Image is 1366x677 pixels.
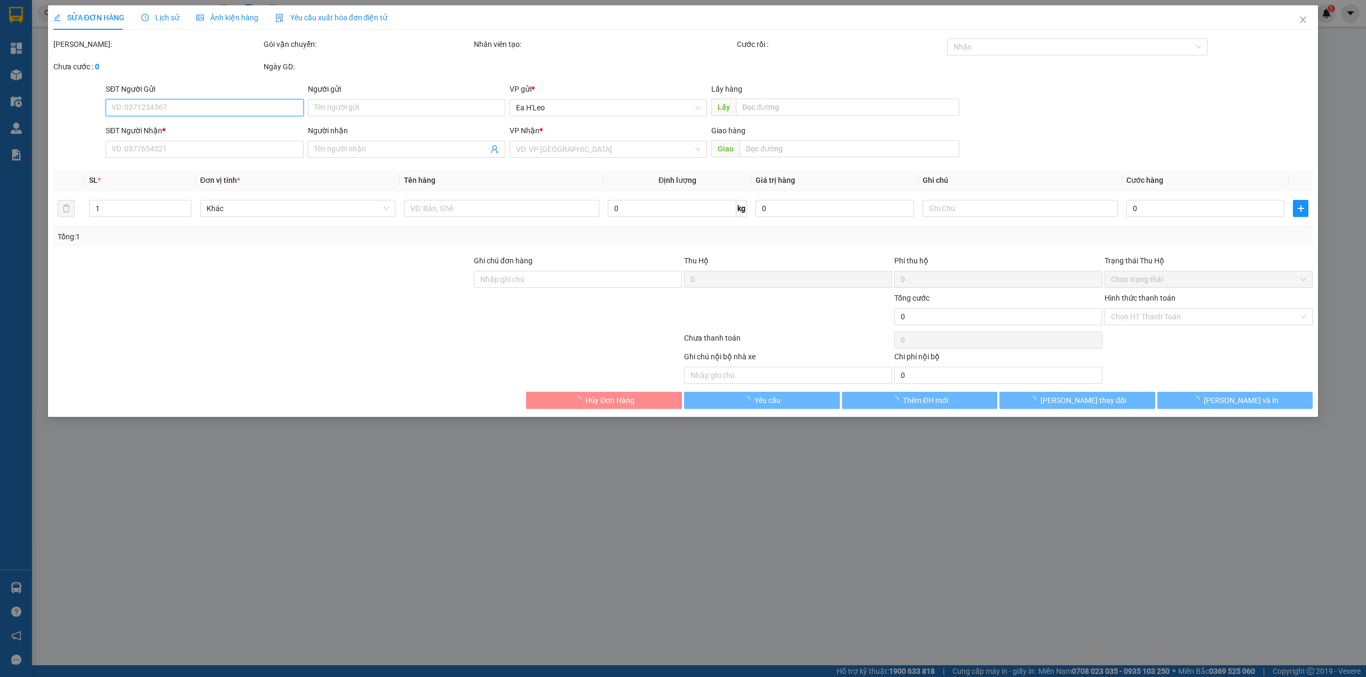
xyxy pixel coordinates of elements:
[275,14,284,22] img: icon
[736,200,747,217] span: kg
[510,83,707,95] div: VP gửi
[58,231,527,243] div: Tổng: 1
[1299,15,1307,24] span: close
[308,83,505,95] div: Người gửi
[1029,396,1041,404] span: loading
[264,38,472,50] div: Gói vận chuyển:
[89,176,98,184] span: SL
[404,176,435,184] span: Tên hàng
[200,176,240,184] span: Đơn vị tính
[574,396,585,404] span: loading
[894,294,930,302] span: Tổng cước
[894,351,1102,367] div: Chi phí nội bộ
[490,145,499,154] span: user-add
[1041,394,1126,406] span: [PERSON_NAME] thay đổi
[1105,294,1176,302] label: Hình thức thanh toán
[842,392,998,409] button: Thêm ĐH mới
[196,13,258,22] span: Ảnh kiện hàng
[923,200,1118,217] input: Ghi Chú
[1204,394,1278,406] span: [PERSON_NAME] và In
[999,392,1155,409] button: [PERSON_NAME] thay đổi
[510,126,539,135] span: VP Nhận
[918,170,1122,191] th: Ghi chú
[53,13,124,22] span: SỬA ĐƠN HÀNG
[53,61,261,72] div: Chưa cước :
[737,38,945,50] div: Cước rồi :
[516,100,701,116] span: Ea H'Leo
[684,367,892,384] input: Nhập ghi chú
[141,14,149,21] span: clock-circle
[58,200,75,217] button: delete
[1293,200,1308,217] button: plus
[1192,396,1204,404] span: loading
[53,14,61,21] span: edit
[474,256,533,265] label: Ghi chú đơn hàng
[106,83,303,95] div: SĐT Người Gửi
[1126,176,1163,184] span: Cước hàng
[894,255,1102,271] div: Phí thu hộ
[658,176,696,184] span: Định lượng
[711,99,736,116] span: Lấy
[53,38,261,50] div: [PERSON_NAME]:
[740,140,959,157] input: Dọc đường
[1293,204,1308,213] span: plus
[106,125,303,136] div: SĐT Người Nhận
[474,271,682,288] input: Ghi chú đơn hàng
[711,140,740,157] span: Giao
[684,392,840,409] button: Yêu cầu
[755,394,781,406] span: Yêu cầu
[711,85,742,93] span: Lấy hàng
[95,62,99,71] b: 0
[684,256,709,265] span: Thu Hộ
[1105,255,1313,267] div: Trạng thái Thu Hộ
[743,396,755,404] span: loading
[756,176,795,184] span: Giá trị hàng
[141,13,179,22] span: Lịch sử
[207,200,389,216] span: Khác
[526,392,682,409] button: Hủy Đơn Hàng
[474,38,735,50] div: Nhân viên tạo:
[711,126,745,135] span: Giao hàng
[1111,271,1306,287] span: Chọn trạng thái
[275,13,388,22] span: Yêu cầu xuất hóa đơn điện tử
[585,394,634,406] span: Hủy Đơn Hàng
[404,200,599,217] input: VD: Bàn, Ghế
[1157,392,1313,409] button: [PERSON_NAME] và In
[1288,5,1318,35] button: Close
[308,125,505,136] div: Người nhận
[683,332,893,351] div: Chưa thanh toán
[736,99,959,116] input: Dọc đường
[264,61,472,72] div: Ngày GD:
[903,394,948,406] span: Thêm ĐH mới
[891,396,903,404] span: loading
[196,14,204,21] span: picture
[684,351,892,367] div: Ghi chú nội bộ nhà xe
